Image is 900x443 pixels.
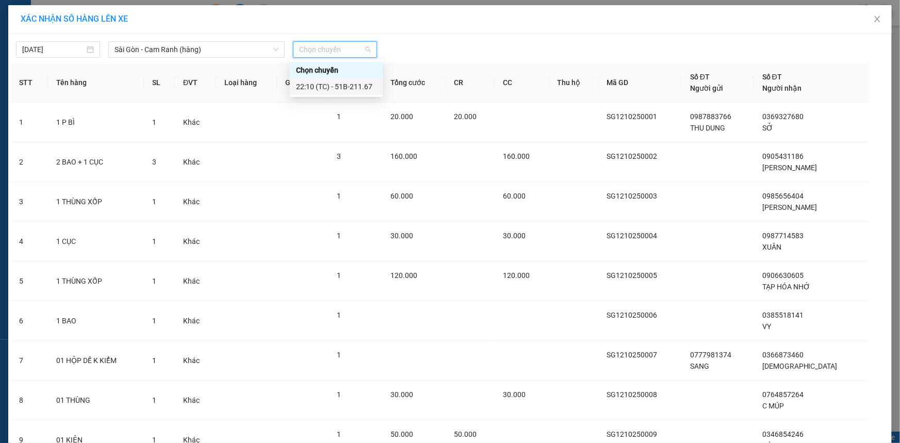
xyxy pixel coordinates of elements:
span: 0906630605 [762,271,804,280]
span: 1 [152,356,156,365]
td: 1 [11,103,48,142]
span: SG1210250001 [607,112,657,121]
img: logo.jpg [112,13,137,38]
span: 0764857264 [762,390,804,399]
div: 22:10 (TC) - 51B-211.67 [296,81,377,92]
span: Sài Gòn - Cam Ranh (hàng) [114,42,279,57]
span: SG1210250005 [607,271,657,280]
b: [DOMAIN_NAME] [87,39,142,47]
span: TẠP HÓA NHỚ [762,283,810,291]
span: 1 [337,232,341,240]
td: 3 [11,182,48,222]
span: THU DUNG [690,124,725,132]
div: Chọn chuyến [296,64,377,76]
b: [PERSON_NAME] - Gửi khách hàng [63,15,103,99]
span: 50.000 [390,430,413,438]
th: CR [446,63,495,103]
span: 120.000 [390,271,417,280]
span: 1 [152,118,156,126]
span: SG1210250007 [607,351,657,359]
span: 1 [152,198,156,206]
th: Thu hộ [549,63,598,103]
span: 20.000 [390,112,413,121]
th: Mã GD [598,63,682,103]
td: Khác [175,222,216,261]
td: Khác [175,103,216,142]
span: 0385518141 [762,311,804,319]
span: [DEMOGRAPHIC_DATA] [762,362,838,370]
span: 60.000 [503,192,526,200]
span: 1 [337,351,341,359]
span: VY [762,322,771,331]
span: Chọn chuyến [299,42,371,57]
span: 0366873460 [762,351,804,359]
span: 160.000 [503,152,530,160]
span: 1 [152,237,156,245]
span: Người nhận [762,84,801,92]
span: SỞ [762,124,773,132]
th: Loại hàng [216,63,277,103]
span: SG1210250003 [607,192,657,200]
td: Khác [175,341,216,381]
span: XÁC NHẬN SỐ HÀNG LÊN XE [21,14,128,24]
td: 1 THÙNG XỐP [48,261,144,301]
td: 2 BAO + 1 CỤC [48,142,144,182]
b: [PERSON_NAME] - [PERSON_NAME] [13,67,58,169]
span: 50.000 [454,430,477,438]
span: [PERSON_NAME] [762,203,817,211]
span: 160.000 [390,152,417,160]
span: 1 [337,112,341,121]
td: 01 THÙNG [48,381,144,420]
span: SANG [690,362,709,370]
th: ĐVT [175,63,216,103]
span: 0985656404 [762,192,804,200]
td: 1 BAO [48,301,144,341]
td: 7 [11,341,48,381]
span: SG1210250006 [607,311,657,319]
span: SG1210250002 [607,152,657,160]
span: 30.000 [503,232,526,240]
span: 0987883766 [690,112,731,121]
span: down [273,46,279,53]
td: Khác [175,182,216,222]
td: 1 P BÌ [48,103,144,142]
th: STT [11,63,48,103]
span: 1 [152,277,156,285]
span: [PERSON_NAME] [762,163,817,172]
span: 30.000 [390,232,413,240]
td: 4 [11,222,48,261]
th: CC [495,63,549,103]
td: 2 [11,142,48,182]
td: Khác [175,381,216,420]
span: 20.000 [454,112,477,121]
span: C MÚP [762,402,784,410]
td: 5 [11,261,48,301]
span: 1 [152,396,156,404]
span: SG1210250004 [607,232,657,240]
td: 1 THÙNG XỐP [48,182,144,222]
td: 6 [11,301,48,341]
th: Ghi chú [277,63,329,103]
th: Tên hàng [48,63,144,103]
input: 12/10/2025 [22,44,85,55]
span: 0346854246 [762,430,804,438]
span: 30.000 [503,390,526,399]
span: 1 [337,430,341,438]
span: 30.000 [390,390,413,399]
span: 60.000 [390,192,413,200]
span: 0777981374 [690,351,731,359]
span: 1 [337,192,341,200]
span: Số ĐT [690,73,710,81]
li: (c) 2017 [87,49,142,62]
span: Số ĐT [762,73,782,81]
span: 0905431186 [762,152,804,160]
td: 1 CỤC [48,222,144,261]
td: Khác [175,261,216,301]
span: close [873,15,881,23]
button: Close [863,5,892,34]
span: SG1210250009 [607,430,657,438]
td: 8 [11,381,48,420]
td: Khác [175,142,216,182]
td: 01 HỘP DẾ K KIỂM [48,341,144,381]
span: Người gửi [690,84,723,92]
